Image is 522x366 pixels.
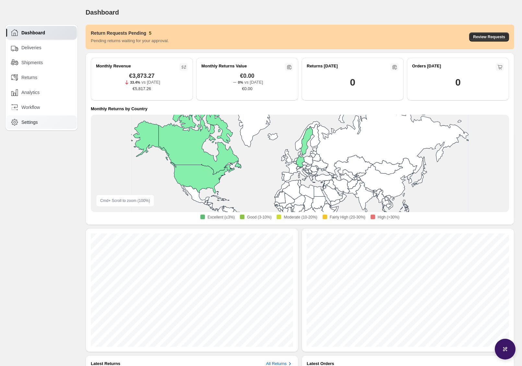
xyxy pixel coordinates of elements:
span: Returns [21,74,37,81]
p: Pending returns waiting for your approval. [91,38,169,44]
span: €0.00 [242,86,252,92]
span: Workflow [21,104,40,111]
span: 0% [238,80,243,84]
h4: Monthly Returns by Country [91,106,148,112]
span: Excellent (≤3%) [208,215,235,220]
span: High (>30%) [378,215,399,220]
h2: Monthly Returns Value [201,63,247,69]
span: Shipments [21,59,43,66]
span: €5,817.26 [133,86,151,92]
button: Review Requests [469,32,509,41]
span: Review Requests [473,34,505,40]
h1: 0 [350,76,355,89]
span: Dashboard [86,9,119,16]
div: Cmd + Scroll to zoom ( 100 %) [96,195,154,207]
h2: Monthly Revenue [96,63,131,69]
span: Dashboard [21,30,45,36]
span: Analytics [21,89,40,96]
span: 33.4% [130,80,140,84]
span: Settings [21,119,38,125]
h1: 0 [455,76,460,89]
span: Good (3-10%) [247,215,271,220]
p: vs [DATE] [141,79,160,86]
p: vs [DATE] [244,79,263,86]
h2: Orders [DATE] [412,63,441,69]
span: €0.00 [240,73,254,79]
span: €3,873.27 [129,73,154,79]
span: Deliveries [21,44,41,51]
span: Moderate (10-20%) [284,215,317,220]
h3: Return Requests Pending [91,30,146,36]
h3: 5 [149,30,151,36]
span: Fairly High (20-30%) [330,215,365,220]
h2: Returns [DATE] [307,63,338,69]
